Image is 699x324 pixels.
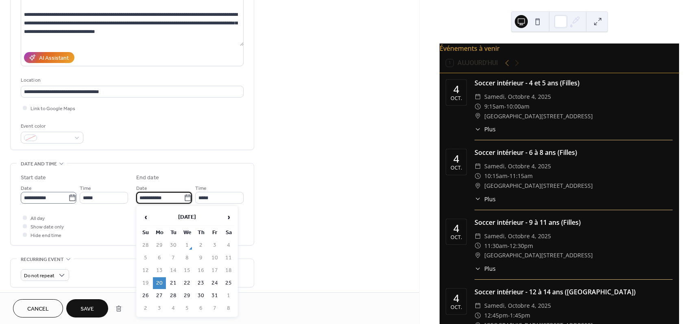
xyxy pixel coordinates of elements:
[153,209,221,226] th: [DATE]
[167,227,180,239] th: Tu
[475,102,481,111] div: ​
[194,302,207,314] td: 6
[222,227,235,239] th: Sa
[451,305,462,310] div: oct.
[475,195,481,203] div: ​
[153,227,166,239] th: Mo
[21,184,32,193] span: Date
[208,239,221,251] td: 3
[453,154,459,164] div: 4
[194,252,207,264] td: 9
[30,223,64,231] span: Show date only
[139,290,152,302] td: 26
[484,125,496,133] span: Plus
[181,290,194,302] td: 29
[222,302,235,314] td: 8
[475,241,481,251] div: ​
[194,227,207,239] th: Th
[475,78,673,88] div: Soccer intérieur - 4 et 5 ans (Filles)
[475,231,481,241] div: ​
[475,195,496,203] button: ​Plus
[153,252,166,264] td: 6
[167,252,180,264] td: 7
[475,125,496,133] button: ​Plus
[484,311,508,320] span: 12:45pm
[30,214,45,223] span: All day
[153,265,166,276] td: 13
[510,241,533,251] span: 12:30pm
[484,301,551,311] span: samedi, octobre 4, 2025
[139,252,152,264] td: 5
[484,264,496,273] span: Plus
[181,265,194,276] td: 15
[451,165,462,171] div: oct.
[484,241,507,251] span: 11:30am
[222,239,235,251] td: 4
[475,264,481,273] div: ​
[139,277,152,289] td: 19
[484,102,504,111] span: 9:15am
[39,54,69,63] div: AI Assistant
[139,227,152,239] th: Su
[208,290,221,302] td: 31
[475,111,481,121] div: ​
[21,122,82,130] div: Event color
[139,265,152,276] td: 12
[181,239,194,251] td: 1
[484,92,551,102] span: samedi, octobre 4, 2025
[167,265,180,276] td: 14
[21,255,64,264] span: Recurring event
[453,84,459,94] div: 4
[194,277,207,289] td: 23
[222,209,235,225] span: ›
[136,174,159,182] div: End date
[475,161,481,171] div: ​
[208,252,221,264] td: 10
[153,239,166,251] td: 29
[504,102,506,111] span: -
[181,302,194,314] td: 5
[475,217,673,227] div: Soccer intérieur - 9 à 11 ans (Filles)
[21,174,46,182] div: Start date
[167,302,180,314] td: 4
[153,290,166,302] td: 27
[222,265,235,276] td: 18
[24,52,74,63] button: AI Assistant
[194,290,207,302] td: 30
[475,250,481,260] div: ​
[181,252,194,264] td: 8
[208,265,221,276] td: 17
[222,290,235,302] td: 1
[475,92,481,102] div: ​
[30,231,61,240] span: Hide end time
[475,125,481,133] div: ​
[507,171,510,181] span: -
[475,181,481,191] div: ​
[208,277,221,289] td: 24
[508,311,510,320] span: -
[440,43,679,53] div: Événements à venir
[139,302,152,314] td: 2
[181,227,194,239] th: We
[194,265,207,276] td: 16
[451,96,462,101] div: oct.
[484,231,551,241] span: samedi, octobre 4, 2025
[21,160,57,168] span: Date and time
[484,161,551,171] span: samedi, octobre 4, 2025
[510,311,530,320] span: 1:45pm
[484,181,593,191] span: [GEOGRAPHIC_DATA][STREET_ADDRESS]
[475,264,496,273] button: ​Plus
[181,277,194,289] td: 22
[167,277,180,289] td: 21
[484,111,593,121] span: [GEOGRAPHIC_DATA][STREET_ADDRESS]
[506,102,529,111] span: 10:00am
[167,290,180,302] td: 28
[222,252,235,264] td: 11
[484,171,507,181] span: 10:15am
[139,209,152,225] span: ‹
[13,299,63,317] button: Cancel
[153,302,166,314] td: 3
[208,227,221,239] th: Fr
[475,301,481,311] div: ​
